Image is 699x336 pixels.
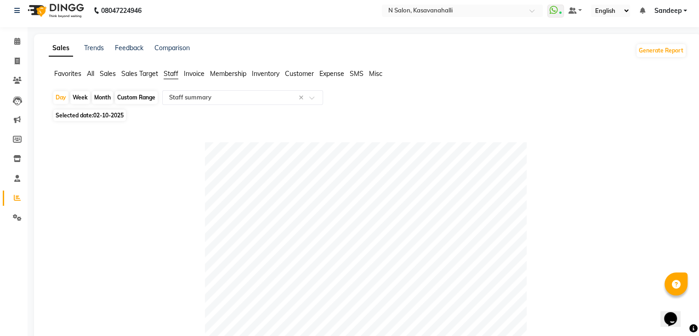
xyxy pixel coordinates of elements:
[53,91,68,104] div: Day
[319,70,344,78] span: Expense
[49,40,73,57] a: Sales
[54,70,81,78] span: Favorites
[84,44,104,52] a: Trends
[93,112,124,119] span: 02-10-2025
[121,70,158,78] span: Sales Target
[115,44,143,52] a: Feedback
[210,70,246,78] span: Membership
[92,91,113,104] div: Month
[53,110,126,121] span: Selected date:
[87,70,94,78] span: All
[654,6,682,16] span: Sandeep
[184,70,205,78] span: Invoice
[252,70,279,78] span: Inventory
[154,44,190,52] a: Comparison
[299,93,307,103] span: Clear all
[100,70,116,78] span: Sales
[636,44,686,57] button: Generate Report
[369,70,382,78] span: Misc
[660,299,690,327] iframe: chat widget
[164,70,178,78] span: Staff
[70,91,90,104] div: Week
[115,91,158,104] div: Custom Range
[285,70,314,78] span: Customer
[350,70,364,78] span: SMS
